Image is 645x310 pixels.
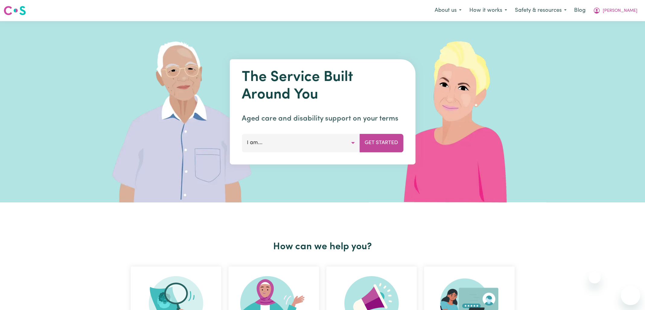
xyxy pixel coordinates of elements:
h1: The Service Built Around You [242,69,403,104]
img: Careseekers logo [4,5,26,16]
h2: How can we help you? [127,241,518,253]
button: Get Started [359,134,403,152]
iframe: Button to launch messaging window [621,286,640,305]
a: Blog [570,4,589,17]
button: How it works [465,4,511,17]
p: Aged care and disability support on your terms [242,113,403,124]
iframe: Close message [589,271,601,283]
button: Safety & resources [511,4,570,17]
button: My Account [589,4,641,17]
a: Careseekers logo [4,4,26,18]
button: I am... [242,134,360,152]
span: [PERSON_NAME] [603,8,637,14]
button: About us [431,4,465,17]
